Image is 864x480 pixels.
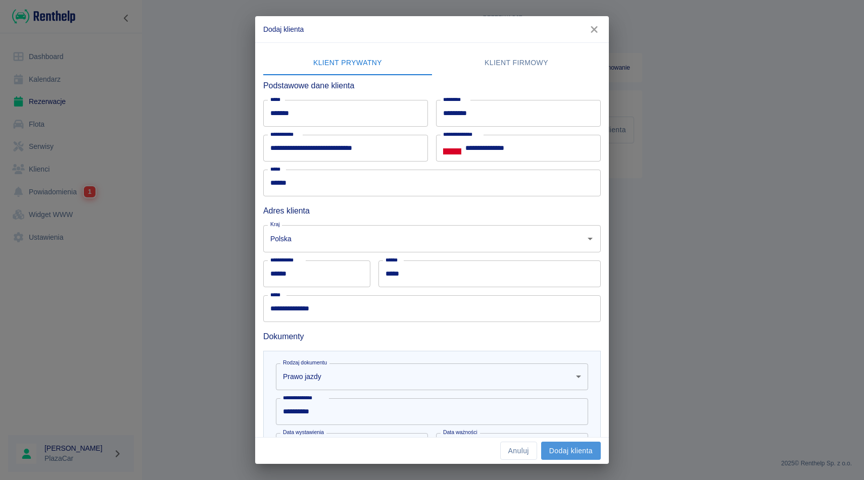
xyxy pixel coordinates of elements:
[276,433,403,460] input: DD-MM-YYYY
[263,51,432,75] button: Klient prywatny
[276,363,588,390] div: Prawo jazdy
[443,429,477,436] label: Data ważności
[283,429,324,436] label: Data wystawienia
[541,442,601,460] button: Dodaj klienta
[436,433,563,460] input: DD-MM-YYYY
[255,16,609,42] h2: Dodaj klienta
[432,51,601,75] button: Klient firmowy
[407,437,427,457] button: Choose date, selected date is 20 paź 2023
[263,51,601,75] div: lab API tabs example
[263,79,601,92] h6: Podstawowe dane klienta
[500,442,537,460] button: Anuluj
[283,359,327,366] label: Rodzaj dokumentu
[263,330,601,343] h6: Dokumenty
[270,221,280,228] label: Kraj
[567,437,587,457] button: Choose date, selected date is 20 paź 2033
[443,141,461,156] button: Select country
[583,232,597,246] button: Otwórz
[263,204,601,217] h6: Adres klienta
